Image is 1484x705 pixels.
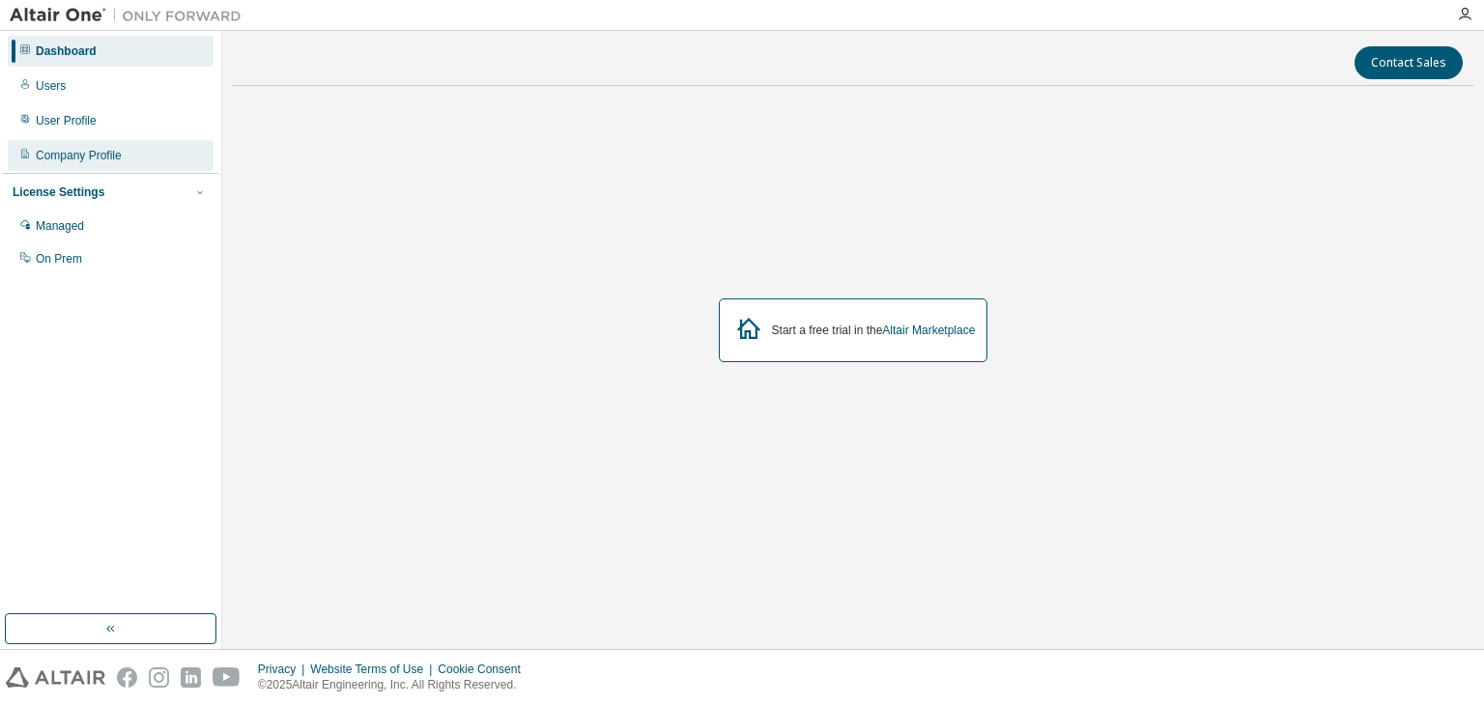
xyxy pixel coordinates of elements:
div: Company Profile [36,148,122,163]
button: Contact Sales [1355,46,1463,79]
a: Altair Marketplace [882,324,975,337]
img: altair_logo.svg [6,667,105,688]
div: User Profile [36,113,97,128]
div: On Prem [36,251,82,267]
img: youtube.svg [213,667,241,688]
div: License Settings [13,184,104,200]
div: Managed [36,218,84,234]
div: Users [36,78,66,94]
img: facebook.svg [117,667,137,688]
div: Cookie Consent [438,662,531,677]
img: instagram.svg [149,667,169,688]
img: Altair One [10,6,251,25]
div: Dashboard [36,43,97,59]
img: linkedin.svg [181,667,201,688]
p: © 2025 Altair Engineering, Inc. All Rights Reserved. [258,677,532,693]
div: Privacy [258,662,310,677]
div: Website Terms of Use [310,662,438,677]
div: Start a free trial in the [772,323,976,338]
